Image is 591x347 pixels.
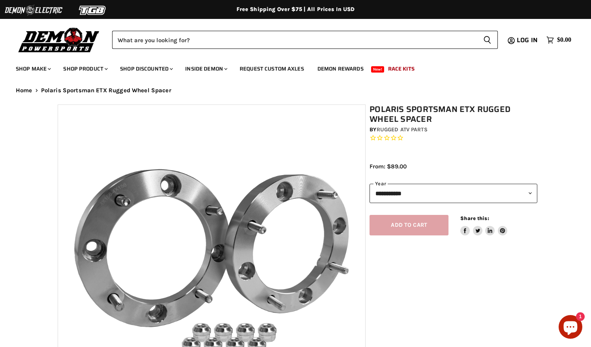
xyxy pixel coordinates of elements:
a: Request Custom Axles [234,61,310,77]
input: Search [112,31,477,49]
a: $0.00 [542,34,575,46]
ul: Main menu [10,58,569,77]
span: Polaris Sportsman ETX Rugged Wheel Spacer [41,87,171,94]
span: Rated 0.0 out of 5 stars 0 reviews [370,134,537,142]
a: Log in [513,37,542,44]
a: Shop Make [10,61,56,77]
a: Home [16,87,32,94]
form: Product [112,31,498,49]
a: Inside Demon [179,61,232,77]
span: Log in [517,35,538,45]
inbox-online-store-chat: Shopify online store chat [556,315,585,341]
span: From: $89.00 [370,163,407,170]
a: Shop Discounted [114,61,178,77]
img: Demon Powersports [16,26,102,54]
a: Rugged ATV Parts [377,126,428,133]
img: TGB Logo 2 [63,3,122,18]
div: by [370,125,537,134]
h1: Polaris Sportsman ETX Rugged Wheel Spacer [370,104,537,124]
a: Shop Product [57,61,113,77]
aside: Share this: [460,215,507,236]
span: New! [371,66,385,73]
select: year [370,184,537,203]
span: $0.00 [557,36,571,44]
span: Share this: [460,215,489,221]
button: Search [477,31,498,49]
img: Demon Electric Logo 2 [4,3,63,18]
a: Race Kits [382,61,420,77]
a: Demon Rewards [311,61,370,77]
